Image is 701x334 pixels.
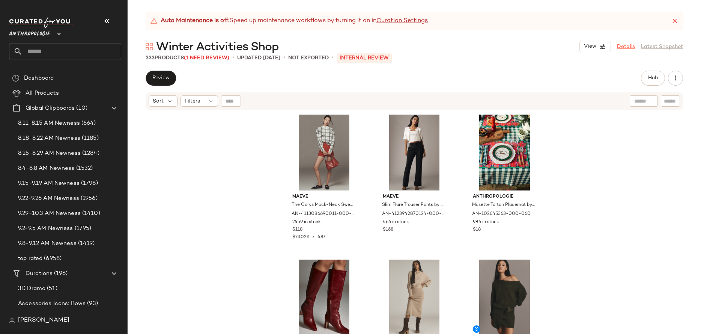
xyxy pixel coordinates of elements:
span: 9.29-10.3 AM Newness [18,209,81,218]
span: • [283,53,285,62]
span: Anthropologie [9,26,50,39]
span: (196) [53,269,68,278]
span: (1956) [79,194,98,203]
img: svg%3e [146,43,153,50]
span: (1284) [81,149,99,158]
span: Curations [26,269,53,278]
img: cfy_white_logo.C9jOOHJF.svg [9,17,73,28]
span: Accessories Icons: Bows [18,299,86,308]
img: 4123942870124_001_b [377,115,452,190]
span: (1795) [73,224,92,233]
span: (1798) [80,179,98,188]
img: 4113086690011_587_b [286,115,362,190]
a: Details [617,43,635,51]
span: $18 [473,227,481,233]
span: Dashboard [24,74,54,83]
span: Maeve [383,193,446,200]
span: Anthropologie [473,193,536,200]
span: • [232,53,234,62]
span: (10) [75,104,87,113]
div: Speed up maintenance workflows by turning it on in [150,17,428,26]
span: 8.4-8.8 AM Newness [18,164,75,173]
button: Review [146,71,176,86]
span: Review [152,75,170,81]
span: Global Clipboards [26,104,75,113]
p: Not Exported [288,54,329,62]
span: 8.25-8.29 AM Newness [18,149,81,158]
span: 3D Drama [18,284,45,293]
span: 2459 in stock [292,219,321,226]
span: AN-4113086690011-000-587 [292,211,355,218]
span: 9.15-9.19 AM Newness [18,179,80,188]
span: (1419) [77,239,95,248]
span: (51) [45,284,57,293]
span: (93) [86,299,98,308]
button: View [579,41,611,52]
span: Slim Flare Trouser Pants by Maeve in Black, Women's, Size: S P, Polyester/Viscose/Elastane at Ant... [382,202,445,209]
span: All Products [26,89,59,98]
span: 487 [317,235,325,240]
span: [PERSON_NAME] [18,316,69,325]
span: AN-4123942870124-000-001 [382,211,445,218]
p: INTERNAL REVIEW [337,53,392,63]
span: (664) [80,119,96,128]
span: (6958) [42,254,62,263]
span: 8.11-8.15 AM Newness [18,119,80,128]
span: (1532) [75,164,93,173]
span: 333 [146,55,155,61]
p: updated [DATE] [237,54,280,62]
strong: Auto Maintenance is off. [161,17,229,26]
span: (1 Need Review) [184,55,229,61]
span: Musette Tartan Placemat by Anthropologie in Red, Cotton [472,202,536,209]
img: 102645363_060_b14 [467,115,542,190]
span: 9.8-9.12 AM Newness [18,239,77,248]
span: 9.22-9.26 AM Newness [18,194,79,203]
span: • [332,53,334,62]
div: Products [146,54,229,62]
span: View [584,44,596,50]
img: svg%3e [12,74,20,82]
span: $168 [383,227,393,233]
span: 986 in stock [473,219,499,226]
span: top rated [18,254,42,263]
a: Curation Settings [376,17,428,26]
span: $73.02K [292,235,310,240]
span: (1185) [80,134,99,143]
span: $118 [292,227,302,233]
button: Hub [641,71,665,86]
span: AN-102645363-000-060 [472,211,531,218]
span: Hub [648,75,658,81]
span: The Carys Mock-Neck Sweater by Maeve in Black, Women's, Size: 2XS, Polyester/Nylon/Viscose at Ant... [292,202,355,209]
span: 8.18-8.22 AM Newness [18,134,80,143]
span: Sort [153,97,164,105]
span: 9.2-9.5 AM Newness [18,224,73,233]
span: (1410) [81,209,100,218]
span: 466 in stock [383,219,409,226]
span: Maeve [292,193,356,200]
img: svg%3e [9,317,15,323]
span: Filters [185,97,200,105]
span: • [310,235,317,240]
span: Winter Activities Shop [156,40,279,55]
